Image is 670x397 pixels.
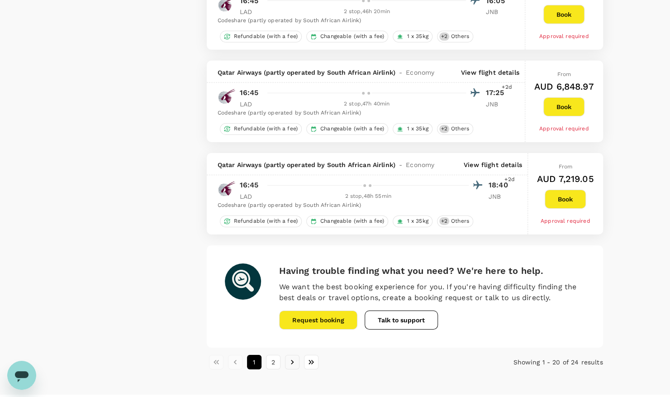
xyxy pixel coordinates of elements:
[218,87,236,105] img: QR
[403,217,432,225] span: 1 x 35kg
[365,311,438,330] button: Talk to support
[240,192,262,201] p: LAD
[218,160,395,169] span: Qatar Airways (partly operated by South African Airlink)
[218,109,508,118] div: Codeshare (partly operated by South African Airlink)
[504,175,514,184] span: +2d
[395,68,406,77] span: -
[545,190,586,209] button: Book
[406,68,434,77] span: Economy
[304,355,318,369] button: Go to last page
[403,125,432,133] span: 1 x 35kg
[207,355,471,369] nav: pagination navigation
[558,163,572,170] span: From
[461,68,519,77] p: View flight details
[393,215,432,227] div: 1 x 35kg
[220,215,302,227] div: Refundable (with a fee)
[230,217,301,225] span: Refundable (with a fee)
[439,217,449,225] span: + 2
[486,87,508,98] p: 17:25
[447,33,473,40] span: Others
[279,263,585,278] h6: Having trouble finding what you need? We're here to help.
[393,123,432,135] div: 1 x 35kg
[218,16,508,25] div: Codeshare (partly operated by South African Airlink)
[447,125,473,133] span: Others
[317,33,388,40] span: Changeable (with a fee)
[240,7,262,16] p: LAD
[489,180,511,191] p: 18:40
[279,282,585,303] p: We want the best booking experience for you. If you're having difficulty finding the best deals o...
[220,123,302,135] div: Refundable (with a fee)
[437,123,473,135] div: +2Others
[268,192,469,201] div: 2 stop , 48h 55min
[218,201,511,210] div: Codeshare (partly operated by South African Airlink)
[502,83,512,92] span: +2d
[247,355,261,369] button: page 1
[240,87,259,98] p: 16:45
[557,71,571,77] span: From
[266,355,280,369] button: Go to page 2
[406,160,434,169] span: Economy
[7,361,36,390] iframe: Button to launch messaging window
[437,31,473,43] div: +2Others
[543,5,584,24] button: Book
[534,79,594,94] h6: AUD 6,848.97
[393,31,432,43] div: 1 x 35kg
[240,100,262,109] p: LAD
[218,180,236,198] img: QR
[306,215,388,227] div: Changeable (with a fee)
[437,215,473,227] div: +2Others
[486,100,508,109] p: JNB
[464,160,522,169] p: View flight details
[539,33,589,39] span: Approval required
[537,172,594,186] h6: AUD 7,219.05
[541,218,590,224] span: Approval required
[439,125,449,133] span: + 2
[539,125,589,132] span: Approval required
[395,160,406,169] span: -
[240,180,259,191] p: 16:45
[543,97,584,116] button: Book
[218,68,395,77] span: Qatar Airways (partly operated by South African Airlink)
[220,31,302,43] div: Refundable (with a fee)
[317,125,388,133] span: Changeable (with a fee)
[268,7,466,16] div: 2 stop , 46h 20min
[306,123,388,135] div: Changeable (with a fee)
[470,358,603,367] p: Showing 1 - 20 of 24 results
[439,33,449,40] span: + 2
[268,100,466,109] div: 2 stop , 47h 40min
[447,217,473,225] span: Others
[230,125,301,133] span: Refundable (with a fee)
[403,33,432,40] span: 1 x 35kg
[279,311,357,330] button: Request booking
[486,7,508,16] p: JNB
[230,33,301,40] span: Refundable (with a fee)
[489,192,511,201] p: JNB
[285,355,299,369] button: Go to next page
[306,31,388,43] div: Changeable (with a fee)
[317,217,388,225] span: Changeable (with a fee)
